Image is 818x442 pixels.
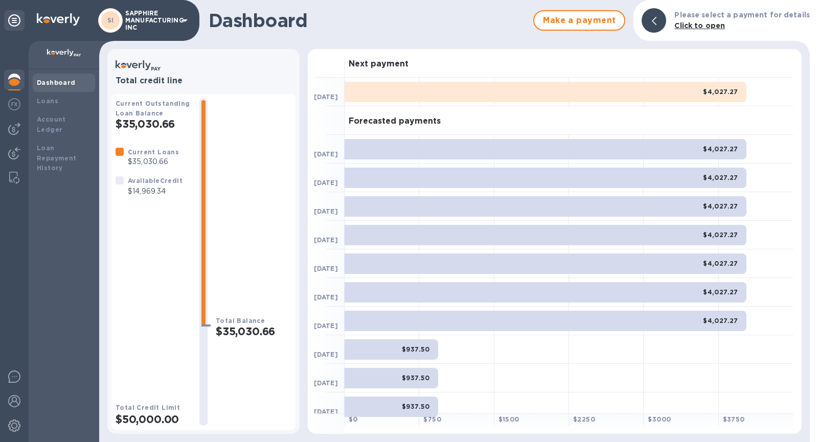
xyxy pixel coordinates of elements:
[723,415,745,423] b: $ 3750
[402,345,430,353] b: $937.50
[116,404,180,411] b: Total Credit Limit
[573,415,595,423] b: $ 2250
[116,118,191,130] h2: $35,030.66
[209,10,528,31] h1: Dashboard
[116,76,291,86] h3: Total credit line
[314,150,338,158] b: [DATE]
[116,100,190,117] b: Current Outstanding Loan Balance
[703,202,738,210] b: $4,027.27
[498,415,519,423] b: $ 1500
[703,260,738,267] b: $4,027.27
[703,288,738,296] b: $4,027.27
[314,179,338,187] b: [DATE]
[216,325,291,338] h2: $35,030.66
[402,374,430,382] b: $937.50
[37,97,58,105] b: Loans
[8,98,20,110] img: Foreign exchange
[314,293,338,301] b: [DATE]
[128,148,179,156] b: Current Loans
[423,415,441,423] b: $ 750
[128,186,183,197] p: $14,969.34
[37,144,77,172] b: Loan Repayment History
[128,156,179,167] p: $35,030.66
[37,115,66,133] b: Account Ledger
[674,21,725,30] b: Click to open
[314,265,338,272] b: [DATE]
[37,79,76,86] b: Dashboard
[314,207,338,215] b: [DATE]
[314,351,338,358] b: [DATE]
[349,117,441,126] h3: Forecasted payments
[349,59,408,69] h3: Next payment
[703,145,738,153] b: $4,027.27
[402,403,430,410] b: $937.50
[533,10,625,31] button: Make a payment
[703,231,738,239] b: $4,027.27
[314,236,338,244] b: [DATE]
[125,10,176,31] p: SAPPHIRE MANUFACTURING INC
[703,88,738,96] b: $4,027.27
[128,177,183,184] b: Available Credit
[542,14,616,27] span: Make a payment
[349,415,358,423] b: $ 0
[37,13,80,26] img: Logo
[703,317,738,324] b: $4,027.27
[4,10,25,31] div: Unpin categories
[314,379,338,387] b: [DATE]
[116,413,191,426] h2: $50,000.00
[107,16,114,24] b: SI
[314,93,338,101] b: [DATE]
[648,415,671,423] b: $ 3000
[216,317,265,324] b: Total Balance
[314,322,338,330] b: [DATE]
[314,408,338,415] b: [DATE]
[674,11,810,19] b: Please select a payment for details
[703,174,738,181] b: $4,027.27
